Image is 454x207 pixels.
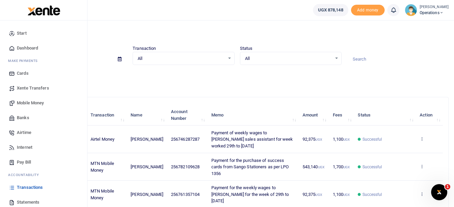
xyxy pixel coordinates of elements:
[318,7,343,13] span: UGX 878,148
[333,164,350,169] span: 1,700
[5,110,82,125] a: Banks
[5,56,82,66] li: M
[420,4,449,10] small: [PERSON_NAME]
[405,4,449,16] a: profile-user [PERSON_NAME] Operations
[211,130,293,148] span: Payment of weekly wages to [PERSON_NAME] sales assistant for week worked 29th to [DATE]
[11,58,38,63] span: ake Payments
[171,192,200,197] span: 256761357104
[17,45,38,51] span: Dashboard
[333,192,350,197] span: 1,100
[91,188,114,200] span: MTN Mobile Money
[5,180,82,195] a: Transactions
[167,105,208,126] th: Account Number: activate to sort column ascending
[17,70,29,77] span: Cards
[91,137,114,142] span: Airtel Money
[211,158,289,176] span: Payment for the purchase of success cards from Sango Stationers as per LPO 1356
[351,7,385,12] a: Add money
[318,165,324,169] small: UGX
[329,105,354,126] th: Fees: activate to sort column ascending
[405,4,417,16] img: profile-user
[343,138,350,141] small: UGX
[351,5,385,16] span: Add money
[313,4,348,16] a: UGX 878,148
[362,192,382,198] span: Successful
[5,140,82,155] a: Internet
[17,144,32,151] span: Internet
[208,105,299,126] th: Memo: activate to sort column ascending
[351,5,385,16] li: Toup your wallet
[354,105,416,126] th: Status: activate to sort column ascending
[127,105,167,126] th: Name: activate to sort column ascending
[27,7,60,12] a: logo-small logo-large logo-large
[343,193,350,197] small: UGX
[17,30,27,37] span: Start
[445,184,450,189] span: 1
[17,129,31,136] span: Airtime
[5,125,82,140] a: Airtime
[303,164,324,169] span: 543,140
[26,29,449,36] h4: Transactions
[26,73,449,80] p: Download
[5,81,82,96] a: Xente Transfers
[171,137,200,142] span: 256746287287
[416,105,443,126] th: Action: activate to sort column ascending
[211,185,289,203] span: Payment for the weekly wages to [PERSON_NAME] for the week of 29th to [DATE]
[17,184,43,191] span: Transactions
[131,164,163,169] span: [PERSON_NAME]
[310,4,351,16] li: Wallet ballance
[362,136,382,142] span: Successful
[303,192,322,197] span: 92,375
[420,10,449,16] span: Operations
[5,26,82,41] a: Start
[28,5,60,15] img: logo-large
[5,155,82,170] a: Pay Bill
[315,193,322,197] small: UGX
[17,85,49,92] span: Xente Transfers
[133,45,156,52] label: Transaction
[17,159,31,166] span: Pay Bill
[171,164,200,169] span: 256782109628
[138,55,224,62] span: All
[315,138,322,141] small: UGX
[87,105,127,126] th: Transaction: activate to sort column ascending
[245,55,332,62] span: All
[13,172,39,177] span: countability
[5,66,82,81] a: Cards
[131,137,163,142] span: [PERSON_NAME]
[131,192,163,197] span: [PERSON_NAME]
[240,45,253,52] label: Status
[5,170,82,180] li: Ac
[17,114,29,121] span: Banks
[431,184,447,200] iframe: Intercom live chat
[299,105,329,126] th: Amount: activate to sort column ascending
[91,161,114,173] span: MTN Mobile Money
[17,100,44,106] span: Mobile Money
[5,96,82,110] a: Mobile Money
[343,165,350,169] small: UGX
[362,164,382,170] span: Successful
[303,137,322,142] span: 92,375
[5,41,82,56] a: Dashboard
[347,54,449,65] input: Search
[333,137,350,142] span: 1,100
[17,199,39,206] span: Statements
